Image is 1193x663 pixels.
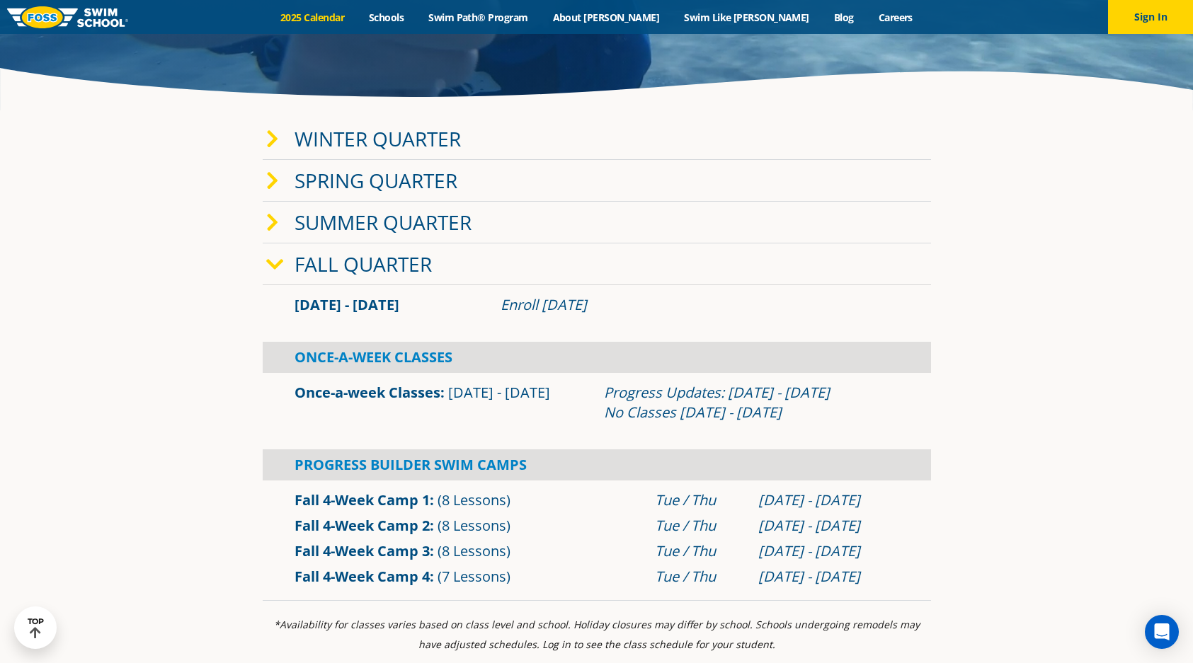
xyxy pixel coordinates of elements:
a: 2025 Calendar [268,11,357,24]
a: Spring Quarter [295,167,457,194]
div: Open Intercom Messenger [1145,615,1179,649]
span: (7 Lessons) [438,567,510,586]
a: Fall 4-Week Camp 2 [295,516,430,535]
div: TOP [28,617,44,639]
div: [DATE] - [DATE] [758,516,899,536]
a: Blog [821,11,866,24]
a: Fall 4-Week Camp 3 [295,541,430,560]
a: Careers [866,11,925,24]
a: Once-a-week Classes [295,383,440,402]
div: [DATE] - [DATE] [758,541,899,561]
a: Swim Like [PERSON_NAME] [672,11,822,24]
span: (8 Lessons) [438,516,510,535]
div: [DATE] - [DATE] [758,567,899,587]
div: Tue / Thu [655,541,744,561]
a: Fall 4-Week Camp 1 [295,490,430,509]
div: Progress Builder Swim Camps [263,449,931,480]
a: About [PERSON_NAME] [540,11,672,24]
div: [DATE] - [DATE] [758,490,899,510]
div: Tue / Thu [655,516,744,536]
img: FOSS Swim School Logo [7,6,128,28]
div: Progress Updates: [DATE] - [DATE] No Classes [DATE] - [DATE] [604,383,899,422]
a: Fall 4-Week Camp 4 [295,567,430,586]
div: Enroll [DATE] [501,295,899,315]
a: Swim Path® Program [416,11,540,24]
span: [DATE] - [DATE] [295,295,399,314]
div: Tue / Thu [655,567,744,587]
a: Winter Quarter [295,125,461,152]
div: Once-A-Week Classes [263,342,931,373]
span: [DATE] - [DATE] [448,383,550,402]
div: Tue / Thu [655,490,744,510]
a: Summer Quarter [295,209,472,236]
a: Fall Quarter [295,250,432,277]
i: *Availability for classes varies based on class level and school. Holiday closures may differ by ... [274,618,920,651]
span: (8 Lessons) [438,490,510,509]
a: Schools [357,11,416,24]
span: (8 Lessons) [438,541,510,560]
